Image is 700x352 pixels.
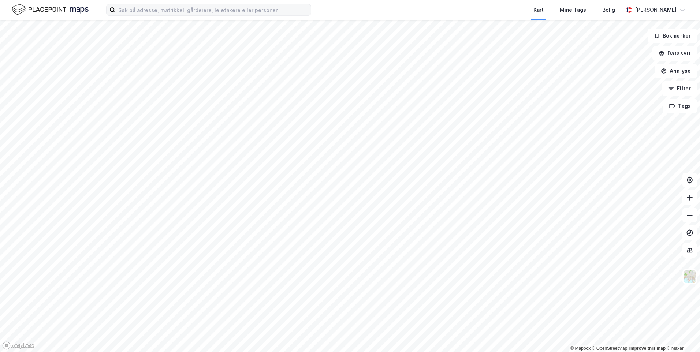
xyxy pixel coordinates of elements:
[115,4,311,15] input: Søk på adresse, matrikkel, gårdeiere, leietakere eller personer
[602,5,615,14] div: Bolig
[663,317,700,352] iframe: Chat Widget
[533,5,544,14] div: Kart
[12,3,89,16] img: logo.f888ab2527a4732fd821a326f86c7f29.svg
[560,5,586,14] div: Mine Tags
[635,5,677,14] div: [PERSON_NAME]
